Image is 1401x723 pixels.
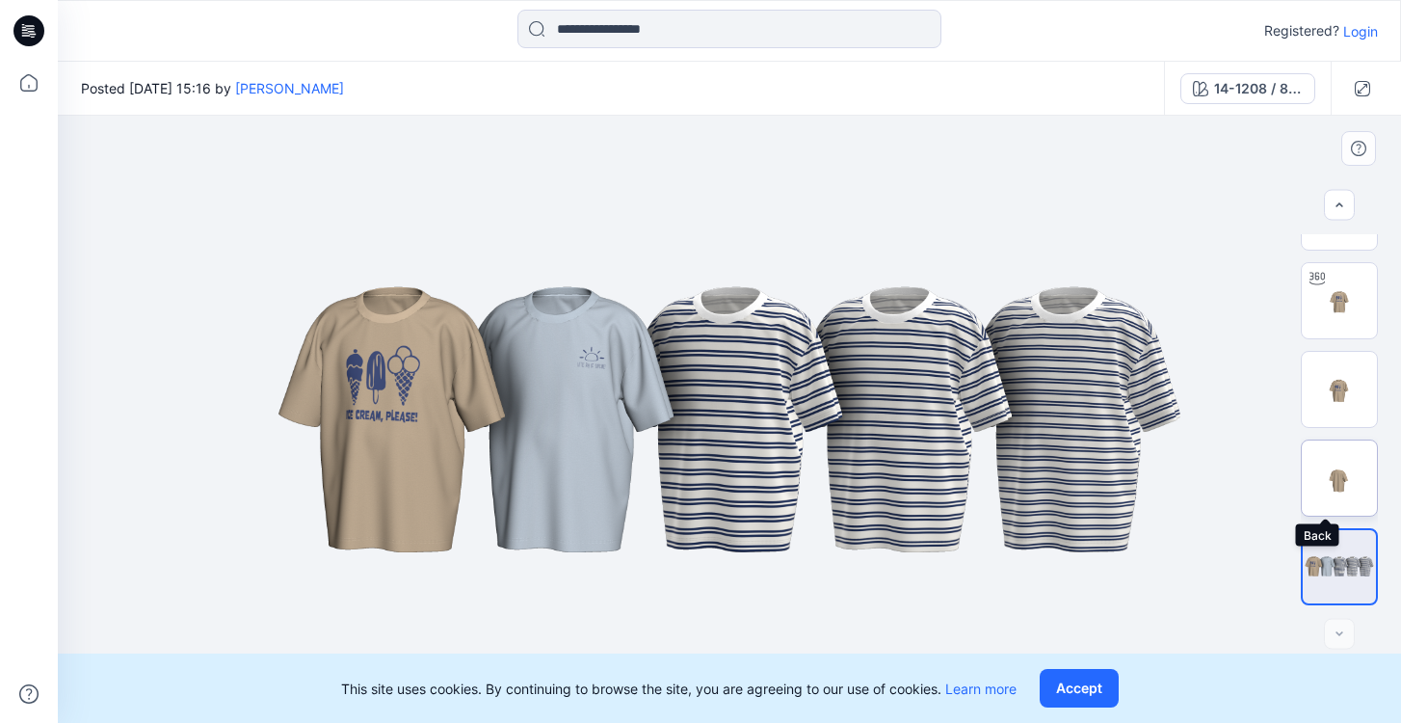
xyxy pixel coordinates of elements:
img: eyJhbGciOiJIUzI1NiIsImtpZCI6IjAiLCJzbHQiOiJzZXMiLCJ0eXAiOiJKV1QifQ.eyJkYXRhIjp7InR5cGUiOiJzdG9yYW... [248,130,1211,709]
img: All colorways [1303,545,1376,589]
p: This site uses cookies. By continuing to browse the site, you are agreeing to our use of cookies. [341,679,1017,699]
img: Back [1302,441,1377,516]
img: Turntable [1302,263,1377,338]
p: Login [1343,21,1378,41]
div: 14-1208 / 8159-00 [1214,78,1303,99]
img: Front [1302,352,1377,427]
a: Learn more [945,681,1017,697]
p: Registered? [1264,19,1339,42]
a: [PERSON_NAME] [235,80,344,96]
button: Accept [1040,669,1119,708]
button: 14-1208 / 8159-00 [1180,73,1315,104]
span: Posted [DATE] 15:16 by [81,78,344,98]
